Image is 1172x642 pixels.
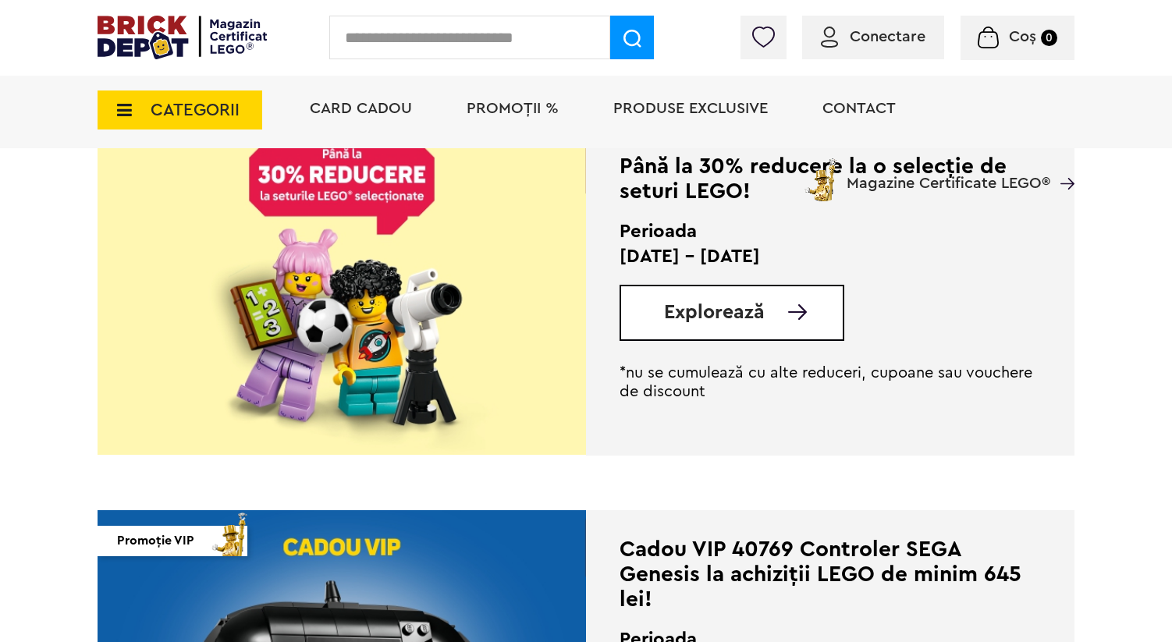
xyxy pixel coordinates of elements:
[613,101,768,116] a: Produse exclusive
[151,101,240,119] span: CATEGORII
[1041,30,1057,46] small: 0
[620,244,1041,269] p: [DATE] - [DATE]
[117,526,194,556] span: Promoție VIP
[1009,29,1036,44] span: Coș
[467,101,559,116] a: PROMOȚII %
[821,29,925,44] a: Conectare
[205,509,255,556] img: vip_page_imag.png
[620,537,1041,612] div: Cadou VIP 40769 Controler SEGA Genesis la achiziții LEGO de minim 645 lei!
[620,364,1041,401] p: *nu se cumulează cu alte reduceri, cupoane sau vouchere de discount
[664,303,765,322] span: Explorează
[847,155,1050,191] span: Magazine Certificate LEGO®
[822,101,896,116] a: Contact
[1050,155,1074,171] a: Magazine Certificate LEGO®
[664,303,843,322] a: Explorează
[620,219,1041,244] h2: Perioada
[310,101,412,116] a: Card Cadou
[850,29,925,44] span: Conectare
